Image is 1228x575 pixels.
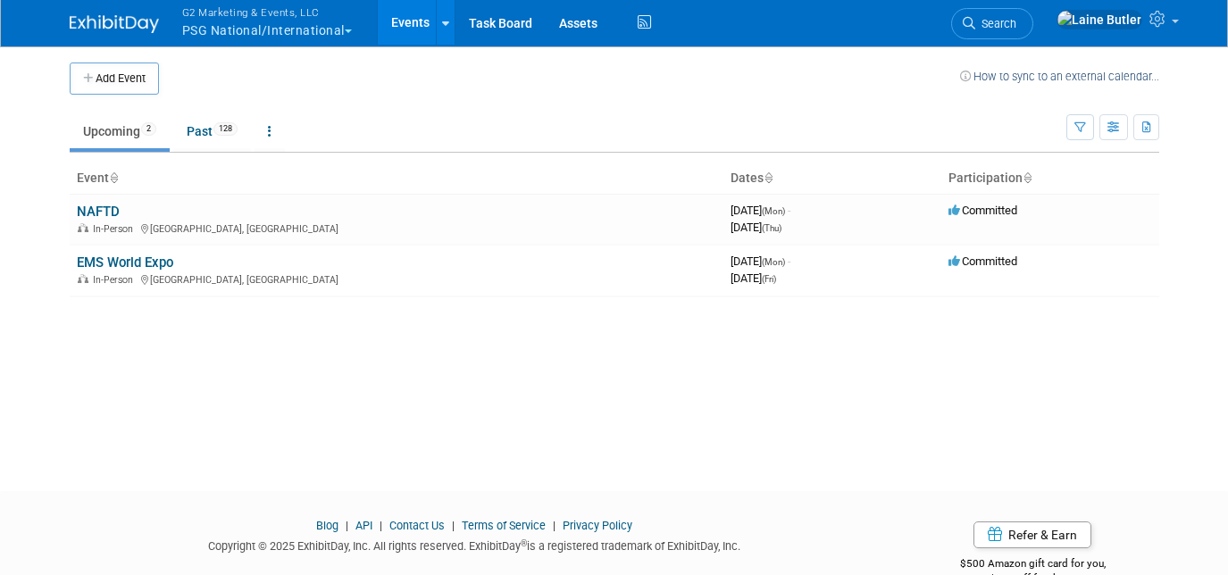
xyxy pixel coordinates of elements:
[389,519,445,532] a: Contact Us
[447,519,459,532] span: |
[70,62,159,95] button: Add Event
[563,519,632,532] a: Privacy Policy
[78,223,88,232] img: In-Person Event
[762,274,776,284] span: (Fri)
[70,163,723,194] th: Event
[93,223,138,235] span: In-Person
[764,171,773,185] a: Sort by Start Date
[213,122,238,136] span: 128
[731,204,790,217] span: [DATE]
[762,257,785,267] span: (Mon)
[951,8,1033,39] a: Search
[1057,10,1142,29] img: Laine Butler
[731,271,776,285] span: [DATE]
[77,271,716,286] div: [GEOGRAPHIC_DATA], [GEOGRAPHIC_DATA]
[788,204,790,217] span: -
[355,519,372,532] a: API
[70,15,159,33] img: ExhibitDay
[462,519,546,532] a: Terms of Service
[141,122,156,136] span: 2
[548,519,560,532] span: |
[316,519,338,532] a: Blog
[731,221,781,234] span: [DATE]
[77,204,120,220] a: NAFTD
[182,3,352,21] span: G2 Marketing & Events, LLC
[109,171,118,185] a: Sort by Event Name
[948,254,1017,268] span: Committed
[1023,171,1032,185] a: Sort by Participation Type
[70,534,881,554] div: Copyright © 2025 ExhibitDay, Inc. All rights reserved. ExhibitDay is a registered trademark of Ex...
[960,70,1159,83] a: How to sync to an external calendar...
[762,223,781,233] span: (Thu)
[723,163,941,194] th: Dates
[941,163,1159,194] th: Participation
[521,538,527,548] sup: ®
[77,254,173,271] a: EMS World Expo
[341,519,353,532] span: |
[77,221,716,235] div: [GEOGRAPHIC_DATA], [GEOGRAPHIC_DATA]
[975,17,1016,30] span: Search
[788,254,790,268] span: -
[731,254,790,268] span: [DATE]
[762,206,785,216] span: (Mon)
[173,114,251,148] a: Past128
[948,204,1017,217] span: Committed
[93,274,138,286] span: In-Person
[70,114,170,148] a: Upcoming2
[973,521,1091,548] a: Refer & Earn
[78,274,88,283] img: In-Person Event
[375,519,387,532] span: |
